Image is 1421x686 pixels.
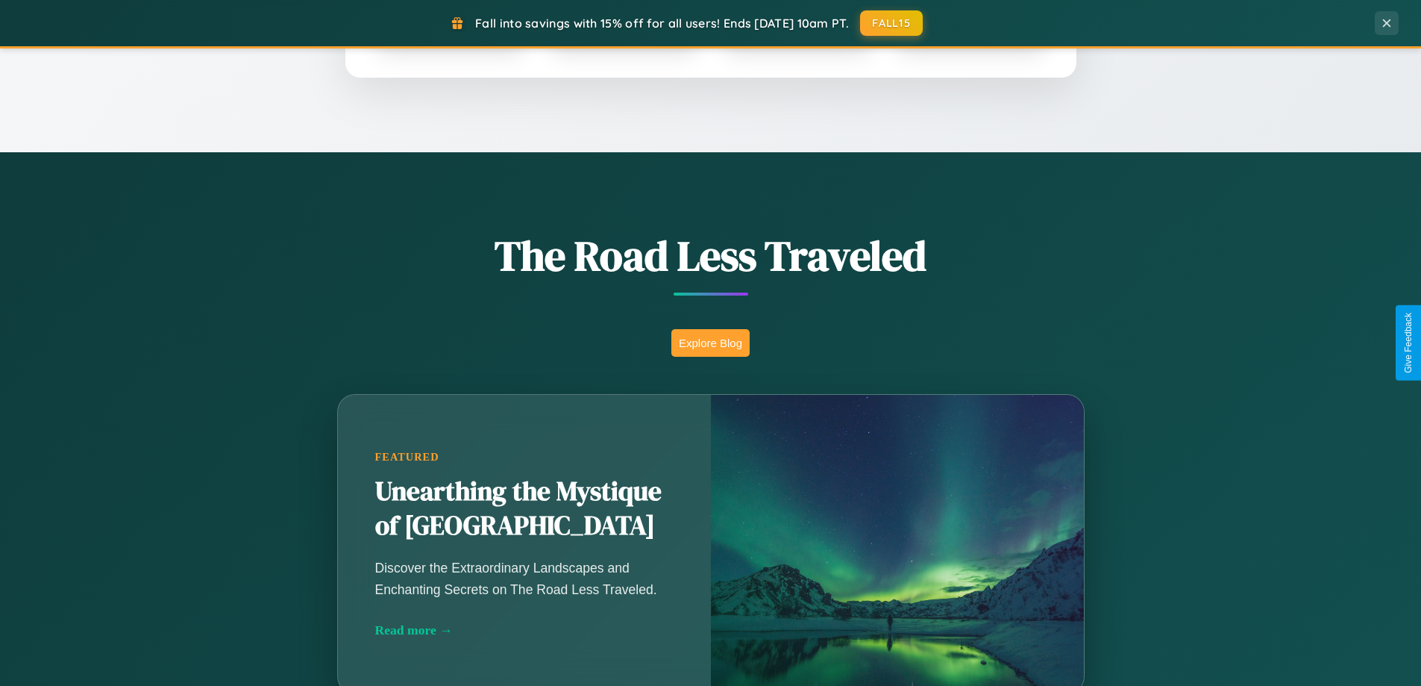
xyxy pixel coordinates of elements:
h2: Unearthing the Mystique of [GEOGRAPHIC_DATA] [375,475,674,543]
span: Fall into savings with 15% off for all users! Ends [DATE] 10am PT. [475,16,849,31]
button: Explore Blog [671,329,750,357]
p: Discover the Extraordinary Landscapes and Enchanting Secrets on The Road Less Traveled. [375,558,674,599]
h1: The Road Less Traveled [263,227,1158,284]
div: Featured [375,451,674,464]
div: Read more → [375,623,674,638]
button: FALL15 [860,10,923,36]
div: Give Feedback [1403,313,1414,373]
